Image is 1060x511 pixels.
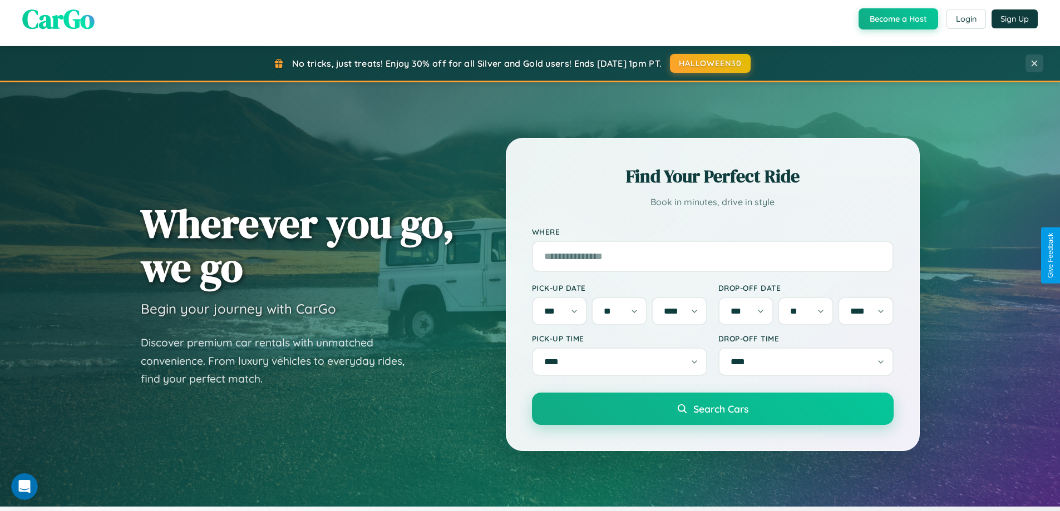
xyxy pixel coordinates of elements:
p: Discover premium car rentals with unmatched convenience. From luxury vehicles to everyday rides, ... [141,334,419,388]
span: No tricks, just treats! Enjoy 30% off for all Silver and Gold users! Ends [DATE] 1pm PT. [292,58,662,69]
label: Where [532,227,894,236]
p: Book in minutes, drive in style [532,194,894,210]
iframe: Intercom live chat [11,473,38,500]
button: Sign Up [992,9,1038,28]
span: Search Cars [693,403,748,415]
h2: Find Your Perfect Ride [532,164,894,188]
button: HALLOWEEN30 [670,54,751,73]
label: Pick-up Date [532,283,707,292]
h3: Begin your journey with CarGo [141,300,336,317]
label: Drop-off Date [718,283,894,292]
button: Become a Host [859,8,938,29]
div: Give Feedback [1047,233,1054,278]
label: Pick-up Time [532,334,707,343]
h1: Wherever you go, we go [141,201,455,289]
label: Drop-off Time [718,334,894,343]
span: CarGo [22,1,95,37]
button: Login [946,9,986,29]
button: Search Cars [532,393,894,425]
